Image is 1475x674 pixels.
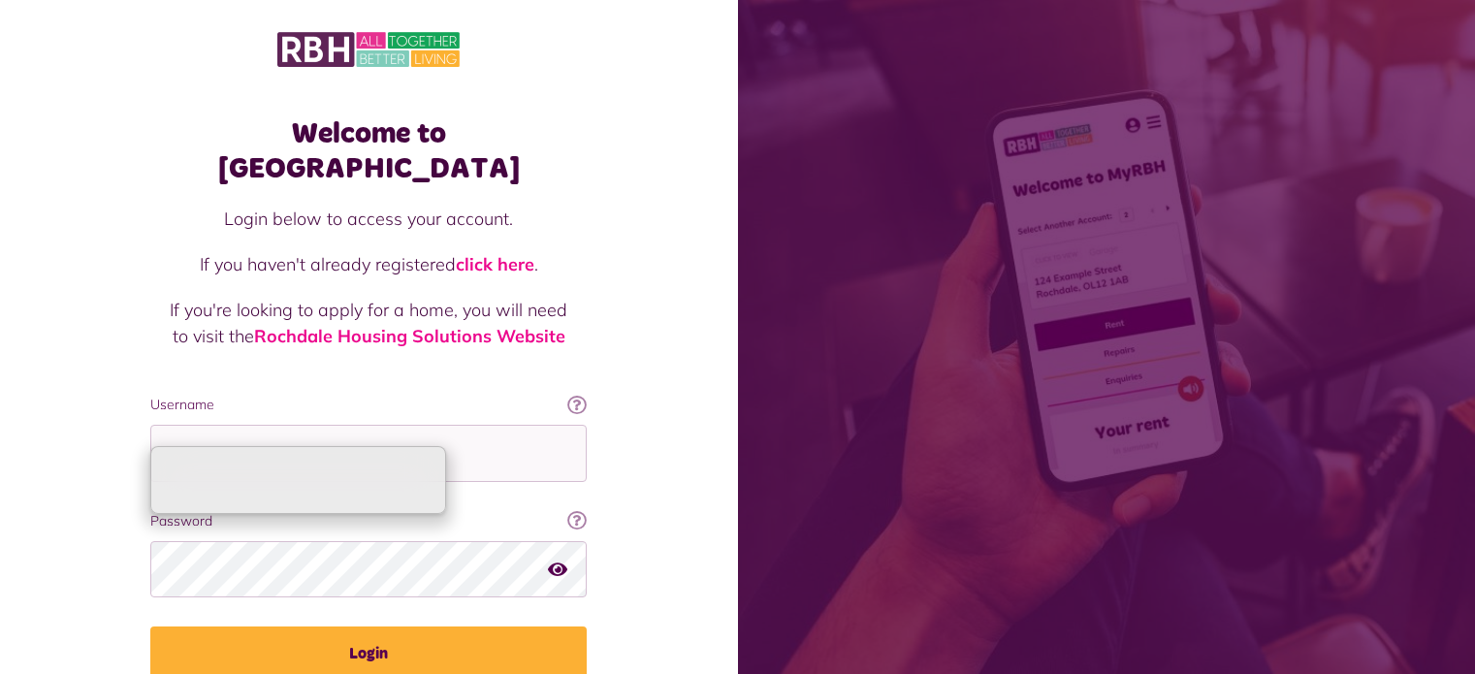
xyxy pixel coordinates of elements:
[277,29,460,70] img: MyRBH
[170,251,567,277] p: If you haven't already registered .
[170,206,567,232] p: Login below to access your account.
[456,253,534,275] a: click here
[150,511,587,531] label: Password
[254,325,565,347] a: Rochdale Housing Solutions Website
[170,297,567,349] p: If you're looking to apply for a home, you will need to visit the
[150,395,587,415] label: Username
[150,116,587,186] h1: Welcome to [GEOGRAPHIC_DATA]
